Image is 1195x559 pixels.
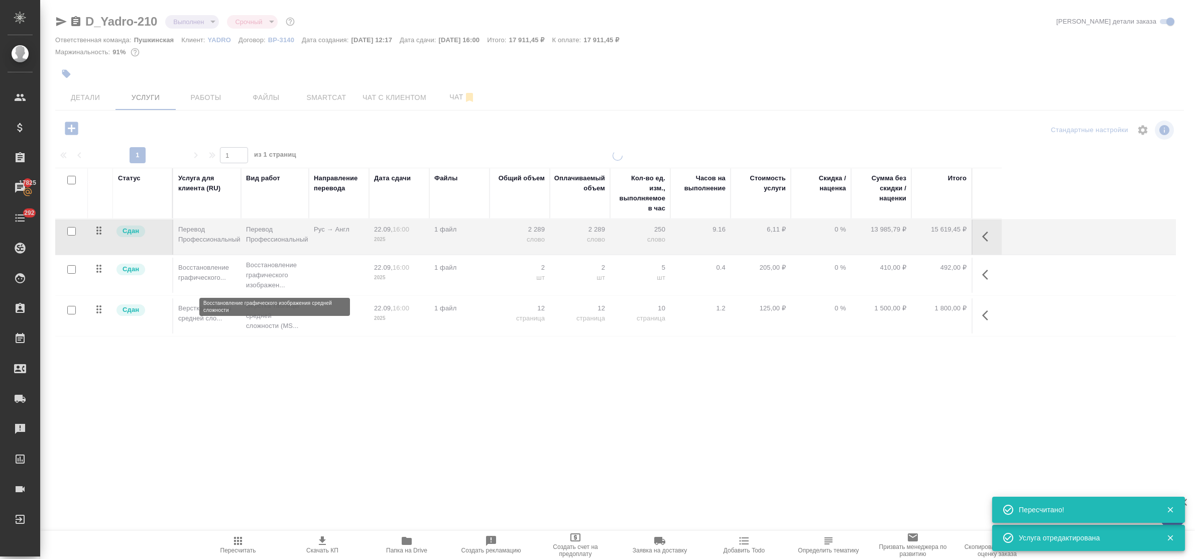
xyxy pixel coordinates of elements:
button: Закрыть [1160,533,1180,542]
p: Сдан [123,226,139,236]
p: Сдан [123,305,139,315]
p: Сдан [123,264,139,274]
span: 292 [18,208,41,218]
button: Показать кнопки [976,303,1000,327]
div: Стоимость услуги [736,173,786,193]
div: Пересчитано! [1019,505,1151,515]
div: Дата сдачи [374,173,411,183]
button: Закрыть [1160,505,1180,514]
div: Вид работ [246,173,280,183]
div: Оплачиваемый объем [554,173,605,193]
div: Направление перевода [314,173,364,193]
div: Общий объем [499,173,545,183]
button: Показать кнопки [976,263,1000,287]
div: Часов на выполнение [675,173,726,193]
span: 17825 [13,178,42,188]
button: Показать кнопки [976,225,1000,249]
a: 292 [3,205,38,231]
a: 17825 [3,175,38,200]
div: Сумма без скидки / наценки [856,173,906,203]
div: Итого [948,173,967,183]
div: Статус [118,173,141,183]
div: Файлы [434,173,457,183]
div: Кол-во ед. изм., выполняемое в час [615,173,665,213]
div: Услуга для клиента (RU) [178,173,236,193]
div: Услуга отредактирована [1019,533,1151,543]
div: Скидка / наценка [796,173,846,193]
